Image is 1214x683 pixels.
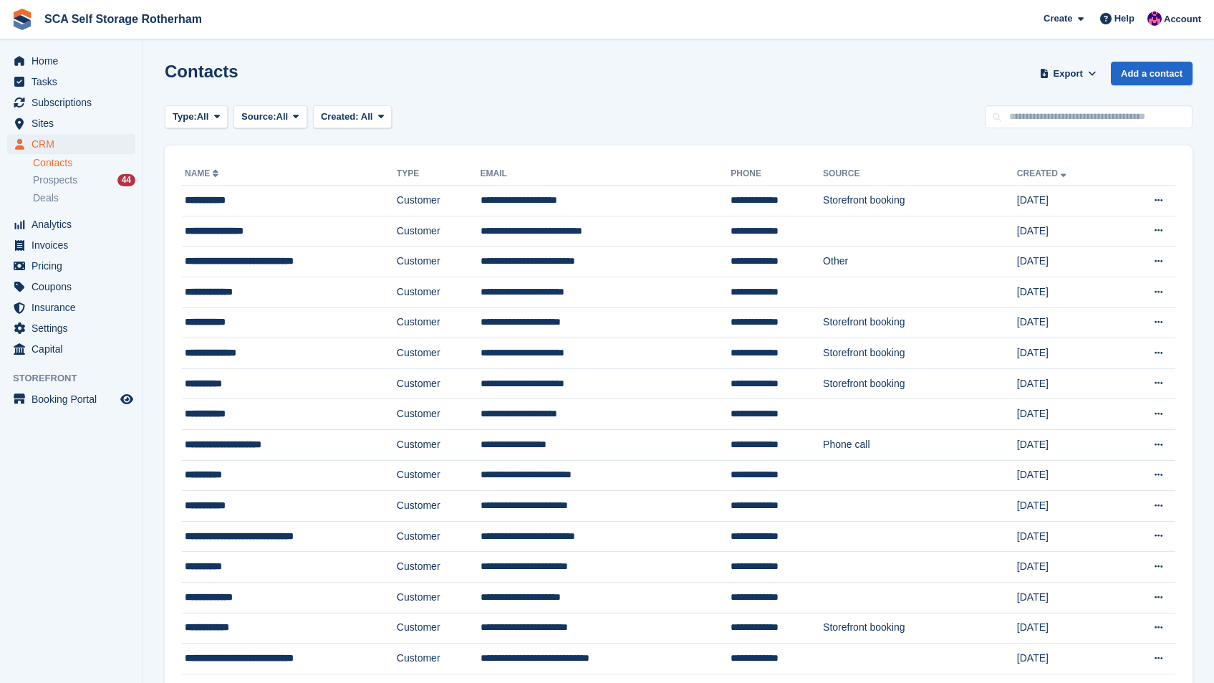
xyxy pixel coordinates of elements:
td: [DATE] [1017,491,1118,522]
td: Customer [397,216,481,247]
span: Created: [321,111,359,122]
span: Invoices [32,235,117,255]
td: Customer [397,338,481,369]
a: menu [7,339,135,359]
td: [DATE] [1017,247,1118,277]
td: [DATE] [1017,368,1118,399]
span: Subscriptions [32,92,117,113]
span: Settings [32,318,117,338]
a: menu [7,389,135,409]
td: [DATE] [1017,307,1118,338]
th: Type [397,163,481,186]
span: Capital [32,339,117,359]
td: Customer [397,582,481,613]
span: CRM [32,134,117,154]
a: menu [7,113,135,133]
th: Source [823,163,1017,186]
span: Type: [173,110,197,124]
td: Storefront booking [823,613,1017,644]
button: Type: All [165,105,228,129]
td: [DATE] [1017,613,1118,644]
td: Storefront booking [823,368,1017,399]
td: [DATE] [1017,216,1118,247]
span: Help [1114,11,1134,26]
span: Home [32,51,117,71]
td: Storefront booking [823,307,1017,338]
a: Add a contact [1111,62,1193,85]
th: Email [481,163,731,186]
a: Name [185,168,221,178]
span: Create [1044,11,1072,26]
td: Other [823,247,1017,277]
span: Insurance [32,297,117,317]
td: [DATE] [1017,186,1118,216]
span: All [197,110,209,124]
td: [DATE] [1017,429,1118,460]
span: Storefront [13,371,143,386]
img: Sam Chapman [1147,11,1162,26]
span: Source: [241,110,276,124]
td: Customer [397,247,481,277]
td: Customer [397,186,481,216]
a: Contacts [33,156,135,170]
button: Export [1036,62,1099,85]
span: Prospects [33,173,77,187]
a: Deals [33,191,135,206]
td: Customer [397,521,481,552]
td: Customer [397,460,481,491]
span: Coupons [32,277,117,297]
td: [DATE] [1017,399,1118,430]
td: Customer [397,307,481,338]
td: [DATE] [1017,277,1118,307]
span: Tasks [32,72,117,92]
th: Phone [731,163,823,186]
h1: Contacts [165,62,239,81]
a: Prospects 44 [33,173,135,188]
td: Customer [397,644,481,674]
a: Created [1017,168,1069,178]
a: SCA Self Storage Rotherham [39,7,208,31]
a: menu [7,256,135,276]
td: Customer [397,399,481,430]
div: 44 [117,174,135,186]
a: menu [7,318,135,338]
td: [DATE] [1017,552,1118,583]
td: [DATE] [1017,644,1118,674]
span: All [361,111,373,122]
td: [DATE] [1017,582,1118,613]
td: Storefront booking [823,338,1017,369]
span: Pricing [32,256,117,276]
td: Customer [397,613,481,644]
span: Export [1054,67,1083,81]
a: menu [7,235,135,255]
td: Customer [397,429,481,460]
a: menu [7,92,135,113]
button: Source: All [233,105,307,129]
td: Storefront booking [823,186,1017,216]
a: menu [7,72,135,92]
span: Sites [32,113,117,133]
a: menu [7,297,135,317]
a: menu [7,51,135,71]
a: menu [7,277,135,297]
img: stora-icon-8386f47178a22dfd0bd8f6a31ec36ba5ce8667c1dd55bd0f319d3a0aa187defe.svg [11,9,33,30]
td: [DATE] [1017,338,1118,369]
td: Customer [397,552,481,583]
a: menu [7,134,135,154]
td: Customer [397,368,481,399]
span: Deals [33,191,59,205]
td: [DATE] [1017,460,1118,491]
span: All [276,110,289,124]
td: Phone call [823,429,1017,460]
td: Customer [397,277,481,307]
a: Preview store [118,391,135,408]
a: menu [7,214,135,234]
span: Booking Portal [32,389,117,409]
td: Customer [397,491,481,522]
td: [DATE] [1017,521,1118,552]
span: Analytics [32,214,117,234]
span: Account [1164,12,1201,27]
button: Created: All [313,105,392,129]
